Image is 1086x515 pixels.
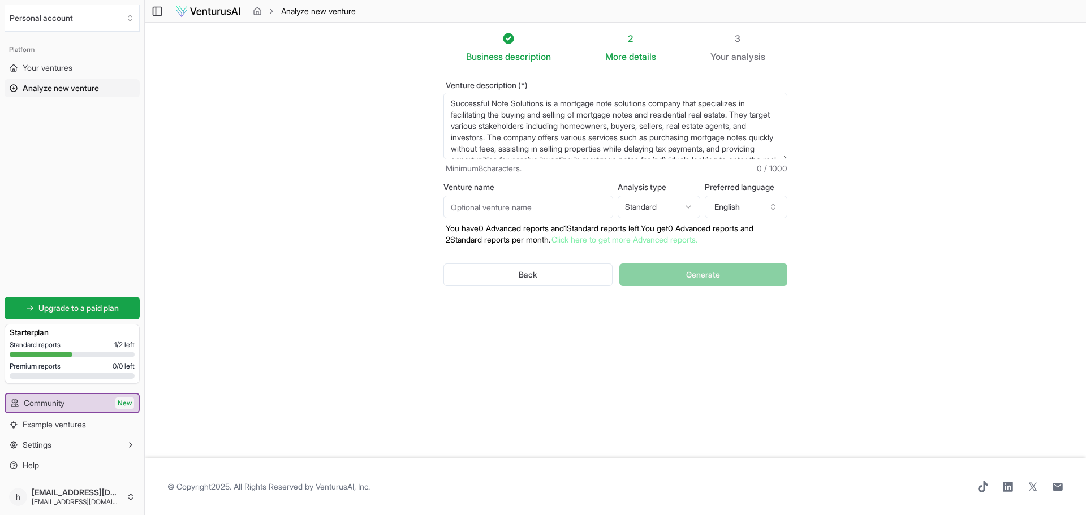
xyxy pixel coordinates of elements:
span: 0 / 1000 [757,163,787,174]
label: Analysis type [618,183,700,191]
span: [EMAIL_ADDRESS][DOMAIN_NAME] [32,487,122,497]
nav: breadcrumb [253,6,356,17]
span: More [605,50,627,63]
a: Help [5,456,140,474]
a: Analyze new venture [5,79,140,97]
a: Your ventures [5,59,140,77]
label: Venture name [443,183,613,191]
span: details [629,51,656,62]
a: Click here to get more Advanced reports. [551,235,697,244]
span: Standard reports [10,340,61,349]
label: Venture description (*) [443,81,787,89]
span: analysis [731,51,765,62]
span: Help [23,460,39,471]
span: New [115,397,134,409]
div: 3 [710,32,765,45]
span: Premium reports [10,362,61,371]
span: © Copyright 2025 . All Rights Reserved by . [167,481,370,492]
input: Optional venture name [443,196,613,218]
span: Community [24,397,64,409]
span: Minimum 8 characters. [446,163,522,174]
span: 1 / 2 left [114,340,135,349]
span: Business [466,50,503,63]
span: Settings [23,439,51,451]
span: Your [710,50,729,63]
span: h [9,488,27,506]
div: Platform [5,41,140,59]
button: Back [443,263,613,286]
span: description [505,51,551,62]
span: Example ventures [23,419,86,430]
a: Example ventures [5,416,140,434]
label: Preferred language [705,183,787,191]
a: Upgrade to a paid plan [5,297,140,319]
a: VenturusAI, Inc [316,482,368,491]
span: Your ventures [23,62,72,73]
span: [EMAIL_ADDRESS][DOMAIN_NAME] [32,497,122,507]
button: Settings [5,436,140,454]
span: Analyze new venture [281,6,356,17]
button: Select an organization [5,5,140,32]
span: 0 / 0 left [113,362,135,371]
button: English [705,196,787,218]
a: CommunityNew [6,394,139,412]
img: logo [175,5,241,18]
p: You have 0 Advanced reports and 1 Standard reports left. Y ou get 0 Advanced reports and 2 Standa... [443,223,787,245]
div: 2 [605,32,656,45]
span: Upgrade to a paid plan [38,302,119,314]
button: h[EMAIL_ADDRESS][DOMAIN_NAME][EMAIL_ADDRESS][DOMAIN_NAME] [5,483,140,510]
span: Analyze new venture [23,83,99,94]
h3: Starter plan [10,327,135,338]
textarea: Successful Note Solutions is a mortgage note solutions company that specializes in facilitating t... [443,93,787,159]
